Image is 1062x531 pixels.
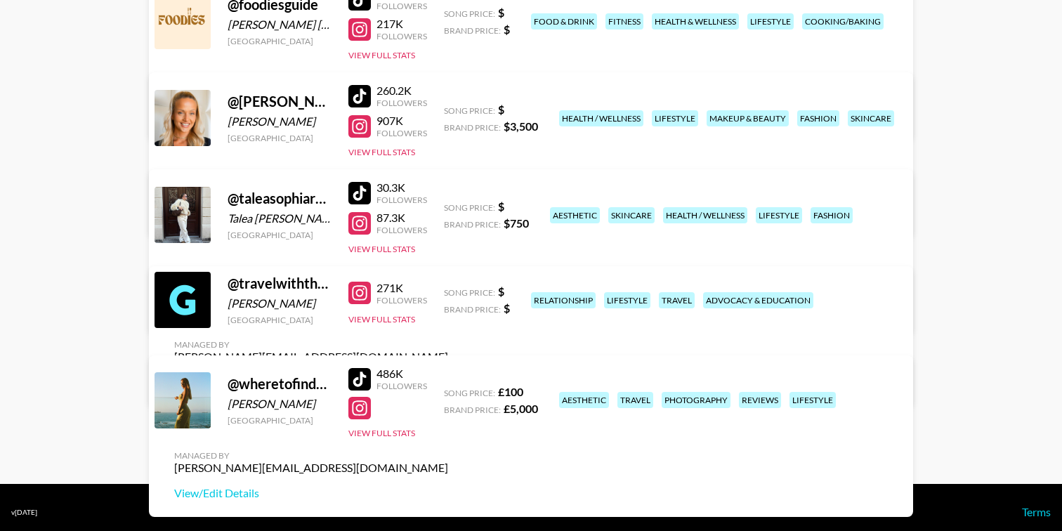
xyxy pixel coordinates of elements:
div: lifestyle [756,207,802,223]
div: [PERSON_NAME] [228,296,332,310]
div: @ wheretofindme [228,375,332,393]
div: aesthetic [550,207,600,223]
div: v [DATE] [11,508,37,517]
div: 87.3K [376,211,427,225]
div: 260.2K [376,84,427,98]
div: Followers [376,381,427,391]
div: [PERSON_NAME][EMAIL_ADDRESS][DOMAIN_NAME] [174,350,448,364]
span: Brand Price: [444,219,501,230]
span: Song Price: [444,202,495,213]
div: [PERSON_NAME] [PERSON_NAME] [228,18,332,32]
div: [PERSON_NAME][EMAIL_ADDRESS][DOMAIN_NAME] [174,461,448,475]
div: [GEOGRAPHIC_DATA] [228,315,332,325]
div: health / wellness [559,110,643,126]
div: cooking/baking [802,13,884,29]
span: Song Price: [444,287,495,298]
strong: $ 3,500 [504,119,538,133]
div: [GEOGRAPHIC_DATA] [228,230,332,240]
div: lifestyle [747,13,794,29]
div: health & wellness [652,13,739,29]
strong: $ [498,284,504,298]
div: lifestyle [652,110,698,126]
div: aesthetic [559,392,609,408]
div: [GEOGRAPHIC_DATA] [228,133,332,143]
div: advocacy & education [703,292,813,308]
div: fitness [605,13,643,29]
div: [GEOGRAPHIC_DATA] [228,415,332,426]
div: Followers [376,225,427,235]
span: Song Price: [444,8,495,19]
div: 907K [376,114,427,128]
strong: $ [504,22,510,36]
strong: £ 5,000 [504,402,538,415]
div: Talea [PERSON_NAME] [228,211,332,225]
strong: $ 750 [504,216,529,230]
div: @ travelwiththecrows [228,275,332,292]
span: Song Price: [444,105,495,116]
div: skincare [848,110,894,126]
button: View Full Stats [348,314,415,324]
div: [PERSON_NAME] [228,114,332,129]
button: View Full Stats [348,147,415,157]
div: food & drink [531,13,597,29]
div: photography [662,392,730,408]
div: Followers [376,1,427,11]
div: 271K [376,281,427,295]
div: fashion [797,110,839,126]
div: [PERSON_NAME] [228,397,332,411]
span: Brand Price: [444,405,501,415]
div: Followers [376,295,427,306]
span: Brand Price: [444,304,501,315]
div: 217K [376,17,427,31]
button: View Full Stats [348,244,415,254]
div: @ [PERSON_NAME] [228,93,332,110]
div: 486K [376,367,427,381]
div: relationship [531,292,596,308]
span: Brand Price: [444,25,501,36]
div: 30.3K [376,181,427,195]
strong: $ [498,6,504,19]
div: Followers [376,195,427,205]
div: makeup & beauty [707,110,789,126]
div: fashion [811,207,853,223]
div: Followers [376,31,427,41]
div: travel [617,392,653,408]
div: skincare [608,207,655,223]
button: View Full Stats [348,50,415,60]
span: Song Price: [444,388,495,398]
div: Managed By [174,450,448,461]
strong: $ [498,199,504,213]
strong: $ [498,103,504,116]
div: Managed By [174,339,448,350]
a: Terms [1022,505,1051,518]
div: @ taleasophiarogel [228,190,332,207]
div: Followers [376,128,427,138]
div: lifestyle [789,392,836,408]
strong: £ 100 [498,385,523,398]
span: Brand Price: [444,122,501,133]
div: Followers [376,98,427,108]
div: health / wellness [663,207,747,223]
div: [GEOGRAPHIC_DATA] [228,36,332,46]
a: View/Edit Details [174,486,448,500]
button: View Full Stats [348,428,415,438]
strong: $ [504,301,510,315]
div: reviews [739,392,781,408]
div: lifestyle [604,292,650,308]
div: travel [659,292,695,308]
